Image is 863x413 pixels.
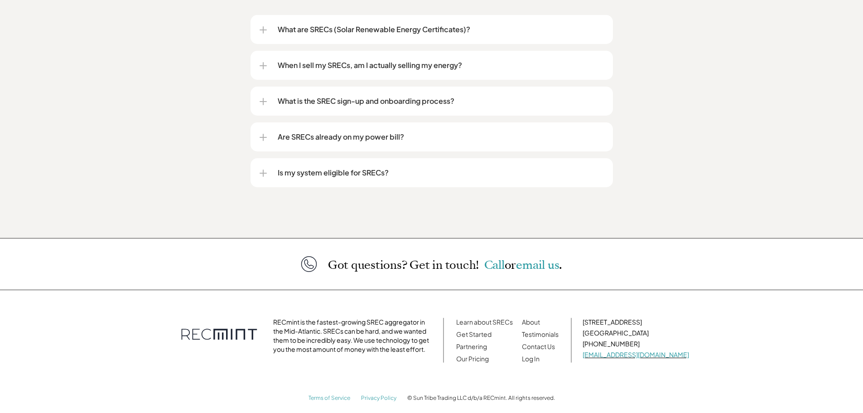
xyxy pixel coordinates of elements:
p: When I sell my SRECs, am I actually selling my energy? [278,60,604,71]
a: Get Started [456,330,492,338]
a: Call [484,257,505,273]
a: Contact Us [522,342,555,350]
p: What is the SREC sign-up and onboarding process? [278,96,604,107]
p: Got questions? Get in touch! [328,259,562,271]
p: [GEOGRAPHIC_DATA] [583,328,689,337]
a: [EMAIL_ADDRESS][DOMAIN_NAME] [583,350,689,359]
a: Log In [522,355,540,363]
a: Our Pricing [456,355,489,363]
p: Are SRECs already on my power bill? [278,131,604,142]
p: What are SRECs (Solar Renewable Energy Certificates)? [278,24,604,35]
a: Learn about SRECs [456,318,513,326]
p: [STREET_ADDRESS] [583,317,689,326]
p: Is my system eligible for SRECs? [278,167,604,178]
a: Privacy Policy [361,394,396,401]
a: Terms of Service [309,394,350,401]
p: [PHONE_NUMBER] [583,339,689,348]
a: Testimonials [522,330,559,338]
a: About [522,318,540,326]
p: © Sun Tribe Trading LLC d/b/a RECmint. All rights reserved. [407,395,555,401]
span: . [559,257,562,273]
span: or [505,257,516,273]
a: Partnering [456,342,487,350]
p: RECmint is the fastest-growing SREC aggregator in the Mid-Atlantic. SRECs can be hard, and we wan... [273,317,432,354]
a: email us [516,257,559,273]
